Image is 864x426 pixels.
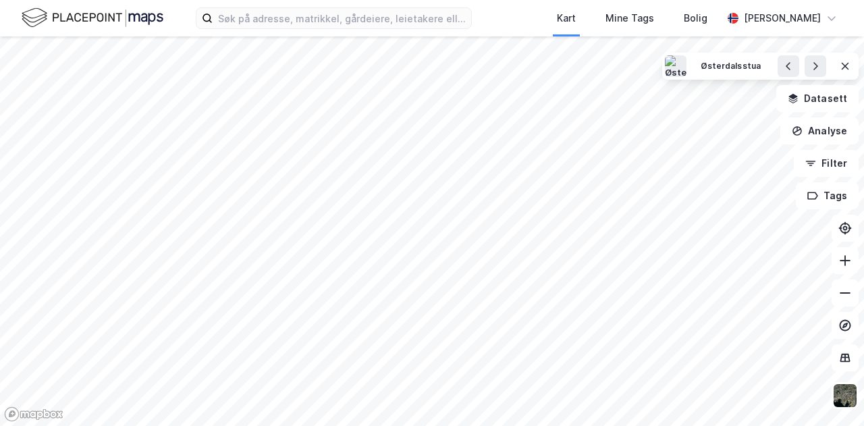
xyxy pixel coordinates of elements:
div: [PERSON_NAME] [744,10,821,26]
img: Østerdalsstua [665,55,686,77]
div: Kontrollprogram for chat [796,361,864,426]
a: Mapbox homepage [4,406,63,422]
img: logo.f888ab2527a4732fd821a326f86c7f29.svg [22,6,163,30]
iframe: Chat Widget [796,361,864,426]
div: Østerdalsstua [701,61,761,72]
div: Mine Tags [605,10,654,26]
button: Tags [796,182,859,209]
button: Datasett [776,85,859,112]
button: Filter [794,150,859,177]
button: Østerdalsstua [692,55,769,77]
div: Kart [557,10,576,26]
input: Søk på adresse, matrikkel, gårdeiere, leietakere eller personer [213,8,471,28]
div: Bolig [684,10,707,26]
button: Analyse [780,117,859,144]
